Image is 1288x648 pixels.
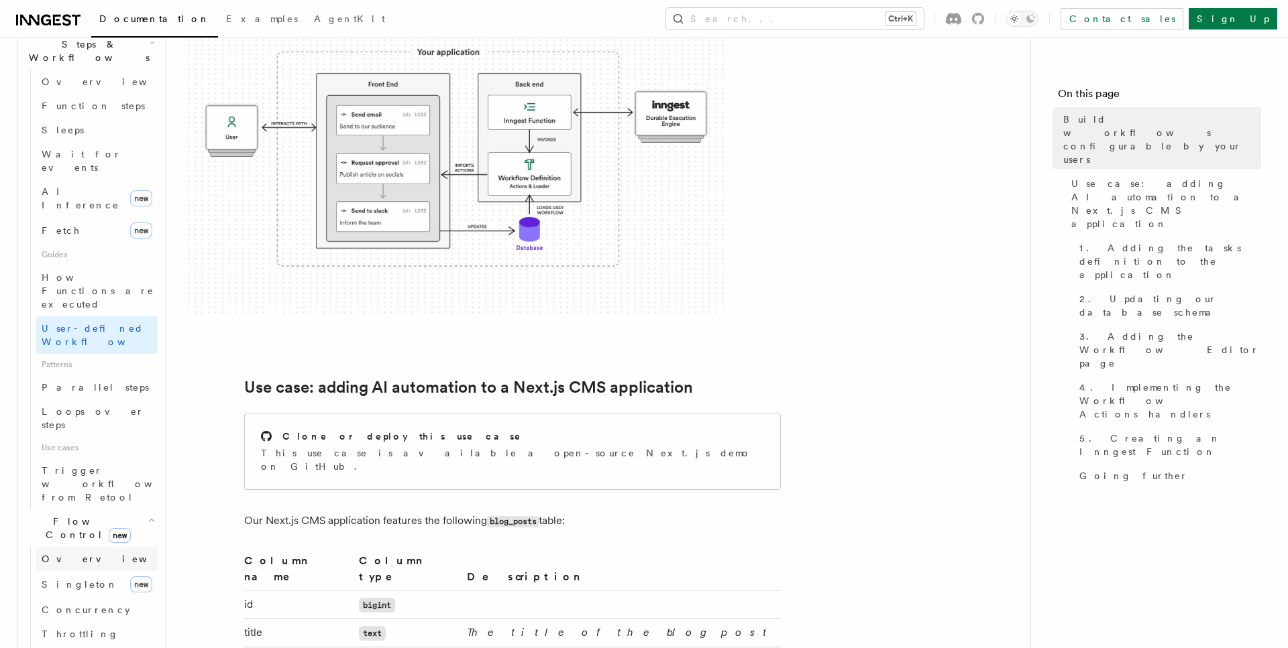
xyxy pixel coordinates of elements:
button: Flow Controlnew [23,509,158,547]
h4: On this page [1058,86,1261,107]
a: Wait for events [36,142,158,180]
a: Function steps [36,94,158,118]
a: Concurrency [36,598,158,622]
a: Overview [36,547,158,571]
a: 1. Adding the tasks definition to the application [1074,236,1261,287]
p: Our Next.js CMS application features the following table: [244,511,781,531]
th: Column type [354,552,462,591]
kbd: Ctrl+K [885,12,916,25]
span: Build workflows configurable by your users [1063,113,1261,166]
span: Use case: adding AI automation to a Next.js CMS application [1071,177,1261,231]
span: Concurrency [42,604,130,615]
button: Steps & Workflows [23,32,158,70]
a: Sleeps [36,118,158,142]
span: new [130,190,152,206]
span: Flow Control [23,515,148,541]
a: Going further [1074,464,1261,488]
a: Overview [36,70,158,94]
th: Column name [244,552,354,591]
span: Use cases [36,437,158,458]
a: AgentKit [306,4,393,36]
button: Search...Ctrl+K [666,8,924,29]
span: new [109,528,131,543]
span: 4. Implementing the Workflow Actions handlers [1079,381,1261,421]
a: 2. Updating our database schema [1074,287,1261,324]
a: Examples [218,4,306,36]
th: Description [462,552,781,591]
span: How Functions are executed [42,272,154,310]
span: Fetch [42,225,80,236]
span: 2. Updating our database schema [1079,292,1261,319]
td: title [244,619,354,647]
span: Going further [1079,469,1188,482]
a: Trigger workflows from Retool [36,458,158,509]
span: AI Inference [42,186,119,210]
a: Loops over steps [36,399,158,437]
a: Parallel steps [36,375,158,399]
td: id [244,590,354,619]
span: Parallel steps [42,382,149,393]
span: 1. Adding the tasks definition to the application [1079,241,1261,281]
span: 5. Creating an Inngest Function [1079,432,1261,458]
a: 3. Adding the Workflow Editor page [1074,324,1261,375]
a: Sign Up [1189,8,1277,29]
span: new [130,222,152,239]
span: Overview [42,76,180,87]
a: Singletonnew [36,571,158,598]
a: Use case: adding AI automation to a Next.js CMS application [244,378,693,397]
span: AgentKit [314,13,385,24]
a: Build workflows configurable by your users [1058,107,1261,172]
a: 5. Creating an Inngest Function [1074,426,1261,464]
span: 3. Adding the Workflow Editor page [1079,330,1261,370]
span: Guides [36,244,158,265]
h2: Clone or deploy this use case [282,430,522,443]
a: Contact sales [1061,8,1183,29]
em: The title of the blog post [467,626,773,639]
button: Toggle dark mode [1006,11,1038,27]
span: User-defined Workflows [42,323,162,347]
a: Documentation [91,4,218,38]
span: Throttling [42,629,119,639]
span: new [130,576,152,592]
a: User-defined Workflows [36,316,158,354]
span: Steps & Workflows [23,38,150,64]
span: Sleeps [42,125,84,135]
code: text [359,626,386,641]
span: Loops over steps [42,406,144,430]
a: How Functions are executed [36,265,158,316]
span: Overview [42,554,180,564]
p: This use case is available a open-source Next.js demo on GitHub. [261,446,764,473]
a: Clone or deploy this use caseThis use case is available a open-source Next.js demo on GitHub. [244,413,781,490]
span: Function steps [42,101,145,111]
a: Use case: adding AI automation to a Next.js CMS application [1066,172,1261,236]
a: AI Inferencenew [36,180,158,217]
div: Steps & Workflows [23,70,158,509]
span: Wait for events [42,149,121,173]
span: Singleton [42,579,118,590]
span: Patterns [36,354,158,375]
span: Examples [226,13,298,24]
a: Throttling [36,622,158,646]
a: 4. Implementing the Workflow Actions handlers [1074,375,1261,426]
code: blog_posts [487,516,539,527]
span: Documentation [99,13,210,24]
code: bigint [359,598,395,612]
span: Trigger workflows from Retool [42,465,189,503]
a: Fetchnew [36,217,158,244]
